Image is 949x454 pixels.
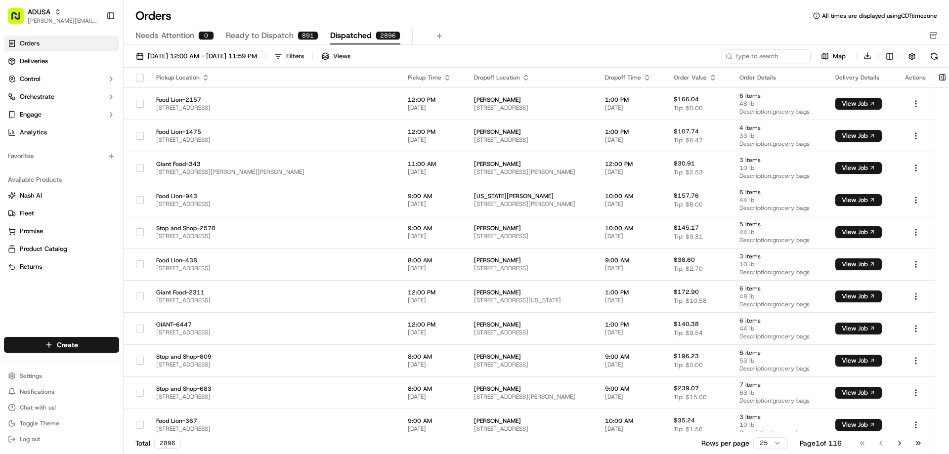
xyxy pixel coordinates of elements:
[156,385,392,393] span: Stop and Shop-683
[28,7,50,17] button: ADUSA
[605,128,658,136] span: 1:00 PM
[835,389,882,397] a: View Job
[198,31,214,40] div: 0
[739,172,820,180] span: Description: grocery bags
[835,421,882,429] a: View Job
[156,200,392,208] span: [STREET_ADDRESS]
[674,265,703,273] span: Tip: $2.70
[474,353,589,361] span: [PERSON_NAME]
[4,206,119,221] button: Fleet
[57,340,78,350] span: Create
[4,223,119,239] button: Promise
[739,317,820,325] span: 6 items
[739,188,820,196] span: 6 items
[835,100,882,108] a: View Job
[905,74,927,82] div: Actions
[4,432,119,446] button: Log out
[674,320,699,328] span: $140.38
[20,245,67,253] span: Product Catalog
[605,361,658,369] span: [DATE]
[739,132,820,140] span: 33 lb
[474,264,589,272] span: [STREET_ADDRESS]
[8,227,115,236] a: Promise
[20,419,59,427] span: Toggle Theme
[20,75,41,83] span: Control
[674,352,699,360] span: $196.23
[739,332,820,340] span: Description: grocery bags
[408,289,458,296] span: 12:00 PM
[4,89,119,105] button: Orchestrate
[408,321,458,329] span: 12:00 PM
[376,31,400,40] div: 2896
[605,329,658,336] span: [DATE]
[408,74,458,82] div: Pickup Time
[605,417,658,425] span: 10:00 AM
[605,192,658,200] span: 10:00 AM
[674,384,699,392] span: $239.07
[408,192,458,200] span: 9:00 AM
[4,259,119,275] button: Returns
[605,96,658,104] span: 1:00 PM
[835,325,882,332] a: View Job
[474,160,589,168] span: [PERSON_NAME]
[739,429,820,437] span: Description: grocery bags
[156,74,392,82] div: Pickup Location
[835,98,882,110] button: View Job
[408,136,458,144] span: [DATE]
[156,264,392,272] span: [STREET_ADDRESS]
[739,228,820,236] span: 44 lb
[835,196,882,204] a: View Job
[835,132,882,140] a: View Job
[286,52,304,61] div: Filters
[474,104,589,112] span: [STREET_ADDRESS]
[156,321,392,329] span: GIANT-6447
[28,17,98,25] span: [PERSON_NAME][EMAIL_ADDRESS][PERSON_NAME][DOMAIN_NAME]
[474,329,589,336] span: [STREET_ADDRESS]
[474,393,589,401] span: [STREET_ADDRESS][PERSON_NAME]
[674,136,703,144] span: Tip: $6.47
[4,337,119,353] button: Create
[474,96,589,104] span: [PERSON_NAME]
[474,128,589,136] span: [PERSON_NAME]
[605,256,658,264] span: 9:00 AM
[135,30,194,41] span: Needs Attention
[739,413,820,421] span: 3 items
[474,417,589,425] span: [PERSON_NAME]
[674,74,724,82] div: Order Value
[408,393,458,401] span: [DATE]
[674,416,695,424] span: $35.24
[408,264,458,272] span: [DATE]
[156,104,392,112] span: [STREET_ADDRESS]
[474,361,589,369] span: [STREET_ADDRESS]
[835,419,882,431] button: View Job
[156,393,392,401] span: [STREET_ADDRESS]
[739,236,820,244] span: Description: grocery bags
[156,160,392,168] span: Giant Food-343
[156,289,392,296] span: Giant Food-2311
[20,227,43,236] span: Promise
[800,438,842,448] div: Page 1 of 116
[835,74,889,82] div: Delivery Details
[408,417,458,425] span: 9:00 AM
[674,192,699,200] span: $157.76
[4,188,119,204] button: Nash AI
[739,164,820,172] span: 10 lb
[20,92,54,101] span: Orchestrate
[20,209,34,218] span: Fleet
[833,52,846,61] span: Map
[20,262,42,271] span: Returns
[408,385,458,393] span: 8:00 AM
[605,136,658,144] span: [DATE]
[474,74,589,82] div: Dropoff Location
[154,438,181,449] div: 2896
[739,285,820,292] span: 6 items
[835,292,882,300] a: View Job
[333,52,350,61] span: Views
[739,325,820,332] span: 44 lb
[330,30,372,41] span: Dispatched
[739,397,820,405] span: Description: grocery bags
[4,36,119,51] a: Orders
[156,417,392,425] span: Food Lion-367
[835,290,882,302] button: View Job
[739,389,820,397] span: 63 lb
